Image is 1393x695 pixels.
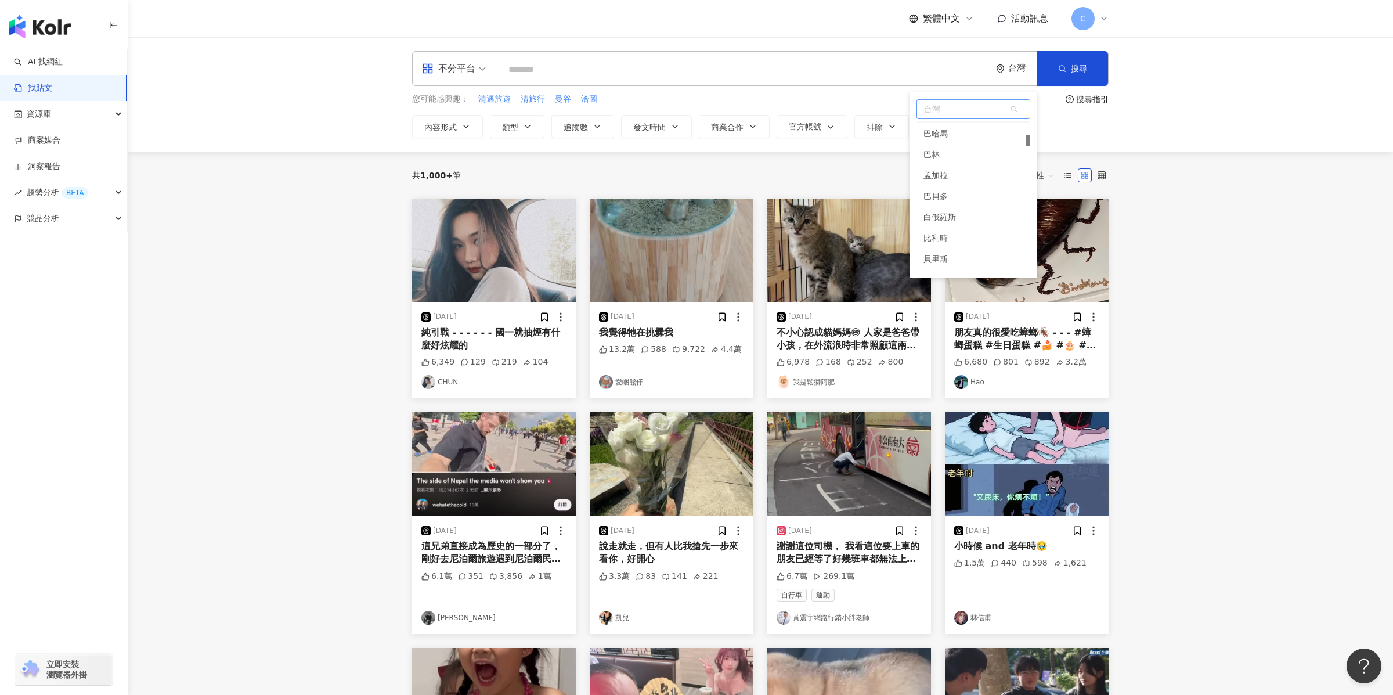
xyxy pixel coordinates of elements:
[916,123,1030,144] div: 巴哈馬
[777,571,807,582] div: 6.7萬
[421,375,566,389] a: KOL AvatarCHUN
[923,12,960,25] span: 繁體中文
[528,571,551,582] div: 1萬
[693,571,719,582] div: 221
[9,15,71,38] img: logo
[711,344,742,355] div: 4.4萬
[916,207,1030,228] div: 白俄羅斯
[954,540,1099,553] div: 小時候 and 老年時🥹
[564,123,588,132] span: 追蹤數
[551,115,614,138] button: 追蹤數
[14,189,22,197] span: rise
[966,526,990,536] div: [DATE]
[1037,51,1108,86] button: 搜尋
[421,326,566,352] div: 純引戰 - - - - - - 國一就抽煙有什麼好炫耀的
[916,144,1030,165] div: 巴林
[599,326,744,339] div: 我覺得牠在挑釁我
[421,571,452,582] div: 6.1萬
[954,375,968,389] img: KOL Avatar
[599,571,630,582] div: 3.3萬
[14,161,60,172] a: 洞察報告
[422,59,475,78] div: 不分平台
[590,412,753,516] img: post-image
[412,93,469,105] span: 您可能感興趣：
[412,115,483,138] button: 內容形式
[1066,95,1074,103] span: question-circle
[813,571,854,582] div: 269.1萬
[1076,95,1109,104] div: 搜尋指引
[954,356,987,368] div: 6,680
[1024,356,1050,368] div: 892
[954,375,1099,389] a: KOL AvatarHao
[878,356,904,368] div: 800
[954,611,1099,625] a: KOL Avatar林信甫
[412,199,576,302] img: post-image
[554,93,572,106] button: 曼谷
[424,123,457,132] span: 內容形式
[867,123,883,132] span: 排除
[460,356,486,368] div: 129
[854,115,909,138] button: 排除
[27,179,88,206] span: 趨勢分析
[502,123,518,132] span: 類型
[954,557,985,569] div: 1.5萬
[478,93,511,106] button: 清邁旅遊
[46,659,87,680] span: 立即安裝 瀏覽器外掛
[711,123,744,132] span: 商業合作
[662,571,687,582] div: 141
[421,611,435,625] img: KOL Avatar
[699,115,770,138] button: 商業合作
[916,249,1030,269] div: 貝里斯
[1056,356,1087,368] div: 3.2萬
[520,93,546,106] button: 清旅行
[1347,649,1381,683] iframe: Help Scout Beacon - Open
[27,206,59,232] span: 競品分析
[923,165,948,186] div: 孟加拉
[672,344,705,355] div: 9,722
[923,249,948,269] div: 貝里斯
[1071,64,1087,73] span: 搜尋
[1011,13,1048,24] span: 活動訊息
[923,228,948,249] div: 比利時
[433,526,457,536] div: [DATE]
[789,122,821,131] span: 官方帳號
[421,540,566,566] div: 這兄弟直接成為歷史的一部分了，剛好去尼泊爾旅遊遇到尼泊爾民眾攻佔國會大廈🤣🤣直接錄下全過程，留言區也是超好笑，每個都在說這是只能做一次的影片內容，一生就只有一次，而且沒有其他創作者能復刻。 影片...
[777,540,922,566] div: 謝謝這位司機， 我看這位要上車的朋友已經等了好幾班車都無法上車， 只有這個司機注意到他 溫暖 感謝
[19,660,41,679] img: chrome extension
[581,93,597,105] span: 洽圖
[777,589,807,602] span: 自行車
[421,611,566,625] a: KOL Avatar[PERSON_NAME]
[1008,63,1037,73] div: 台灣
[611,526,634,536] div: [DATE]
[15,654,113,685] a: chrome extension立即安裝 瀏覽器外掛
[788,312,812,322] div: [DATE]
[777,356,810,368] div: 6,978
[458,571,483,582] div: 351
[991,557,1016,569] div: 440
[62,187,88,199] div: BETA
[422,63,434,74] span: appstore
[815,356,841,368] div: 168
[1020,166,1055,185] span: 關聯性
[966,312,990,322] div: [DATE]
[27,101,51,127] span: 資源庫
[777,375,922,389] a: KOL Avatar我是鬆獅阿肥
[923,207,956,228] div: 白俄羅斯
[777,326,922,352] div: 不小心認成貓媽媽😅 人家是爸爸帶小孩，在外流浪時非常照顧這兩隻幼貓被誤以為是貓媽媽 結果有蛋蛋😳 黑虎斑是小男生 白襪子是小女生 約三個月大 貓爸爸這兩天會送紮
[599,375,613,389] img: KOL Avatar
[621,115,692,138] button: 發文時間
[599,611,744,625] a: KOL Avatar凱兒
[916,186,1030,207] div: 巴貝多
[433,312,457,322] div: [DATE]
[599,540,744,566] div: 說走就走，但有人比我搶先一步來看你，好開心
[1080,12,1086,25] span: C
[490,115,544,138] button: 類型
[14,82,52,94] a: 找貼文
[420,171,453,180] span: 1,000+
[633,123,666,132] span: 發文時間
[421,375,435,389] img: KOL Avatar
[767,412,931,516] img: post-image
[777,611,791,625] img: KOL Avatar
[599,375,744,389] a: KOL Avatar愛睏熊仔
[412,412,576,516] img: post-image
